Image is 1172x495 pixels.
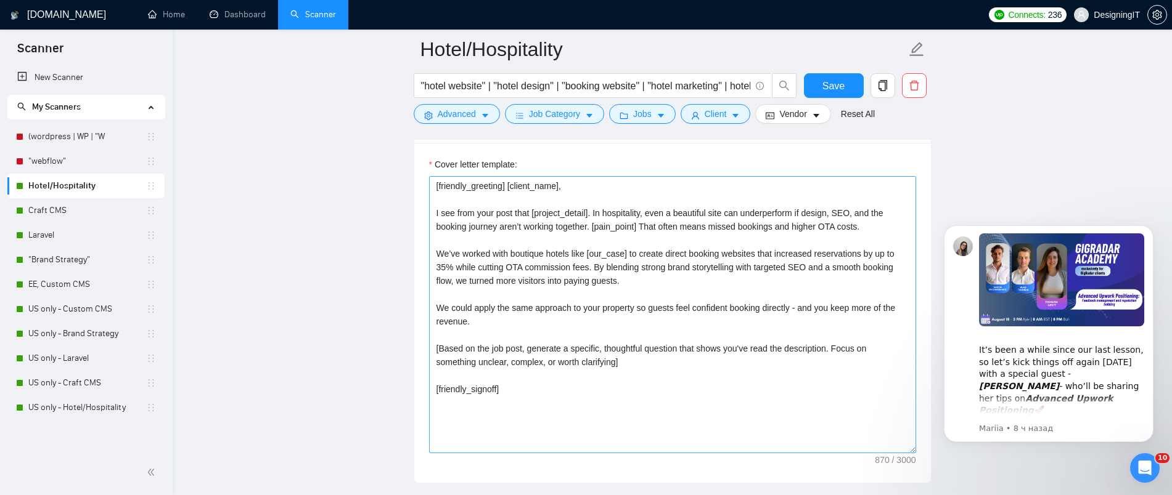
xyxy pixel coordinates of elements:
span: idcard [766,111,774,120]
span: Advanced [438,107,476,121]
span: Client [705,107,727,121]
span: holder [146,353,156,363]
button: userClientcaret-down [681,104,751,124]
input: Scanner name... [420,34,906,65]
a: US only - Hotel/Hospitality [28,395,146,420]
label: Cover letter template: [429,158,517,171]
span: folder [620,111,628,120]
iframe: Intercom live chat [1130,453,1160,483]
span: edit [909,41,925,57]
span: holder [146,255,156,265]
a: US only - Brand Strategy [28,321,146,346]
span: bars [515,111,524,120]
span: delete [903,80,926,91]
span: setting [1148,10,1166,20]
button: folderJobscaret-down [609,104,676,124]
span: holder [146,181,156,191]
span: copy [871,80,895,91]
button: Save [804,73,864,98]
span: user [1077,10,1086,19]
span: holder [146,280,156,289]
span: caret-down [731,111,740,120]
li: Hotel/Hospitality [7,174,165,198]
span: Job Category [529,107,580,121]
span: holder [146,156,156,166]
span: Save [822,78,845,94]
a: New Scanner [17,65,155,90]
span: holder [146,329,156,339]
span: caret-down [585,111,594,120]
li: "webflow" [7,149,165,174]
span: holder [146,378,156,388]
a: "webflow" [28,149,146,174]
span: info-circle [756,82,764,90]
span: search [772,80,796,91]
a: US only - Laravel [28,346,146,371]
a: homeHome [148,9,185,20]
a: Hotel/Hospitality [28,174,146,198]
span: caret-down [657,111,665,120]
li: US only - Hotel/Hospitality [7,395,165,420]
a: EE, Custom CMS [28,272,146,297]
button: copy [871,73,895,98]
a: Laravel [28,223,146,247]
span: My Scanners [32,102,81,112]
span: Jobs [633,107,652,121]
a: US only - Custom CMS [28,297,146,321]
img: logo [10,6,19,25]
a: Craft CMS [28,198,146,223]
button: delete [902,73,927,98]
span: 236 [1048,8,1062,22]
button: barsJob Categorycaret-down [505,104,604,124]
button: idcardVendorcaret-down [755,104,830,124]
input: Search Freelance Jobs... [421,78,750,94]
li: US only - Custom CMS [7,297,165,321]
li: New Scanner [7,65,165,90]
img: upwork-logo.png [994,10,1004,20]
a: (wordpress | WP | "W [28,124,146,149]
button: setting [1147,5,1167,25]
a: US only - Craft CMS [28,371,146,395]
a: Reset All [841,107,875,121]
textarea: Cover letter template: [429,176,916,453]
span: user [691,111,700,120]
li: Craft CMS [7,198,165,223]
span: holder [146,132,156,142]
span: holder [146,206,156,215]
li: "Brand Strategy" [7,247,165,272]
span: caret-down [812,111,821,120]
span: double-left [147,466,159,478]
span: holder [146,230,156,240]
li: EE, Custom CMS [7,272,165,297]
span: 10 [1155,453,1170,463]
span: holder [146,304,156,314]
a: setting [1147,10,1167,20]
span: caret-down [481,111,490,120]
span: holder [146,403,156,412]
button: settingAdvancedcaret-down [414,104,500,124]
li: Laravel [7,223,165,247]
li: US only - Laravel [7,346,165,371]
li: US only - Craft CMS [7,371,165,395]
a: "Brand Strategy" [28,247,146,272]
span: Vendor [779,107,806,121]
button: search [772,73,797,98]
span: search [17,102,26,111]
a: dashboardDashboard [210,9,266,20]
li: US only - Brand Strategy [7,321,165,346]
span: Connects: [1008,8,1045,22]
span: setting [424,111,433,120]
span: My Scanners [17,102,81,112]
iframe: Intercom notifications сообщение [925,207,1172,462]
span: Scanner [7,39,73,65]
a: searchScanner [290,9,336,20]
li: (wordpress | WP | "W [7,124,165,149]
